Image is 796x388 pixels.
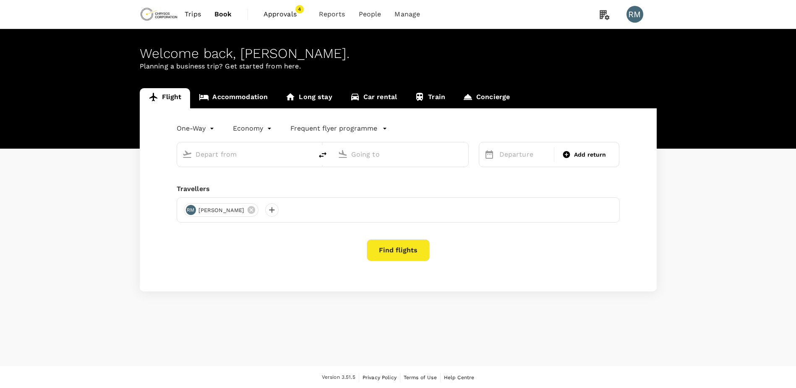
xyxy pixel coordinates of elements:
span: Book [214,9,232,19]
div: Travellers [177,184,620,194]
p: Departure [499,149,549,160]
button: Frequent flyer programme [290,123,387,134]
button: delete [313,145,333,165]
div: Welcome back , [PERSON_NAME] . [140,46,657,61]
div: RM [626,6,643,23]
span: Approvals [264,9,305,19]
span: Privacy Policy [363,375,397,380]
a: Car rental [341,88,406,108]
div: One-Way [177,122,216,135]
button: Open [462,153,464,155]
button: Find flights [367,239,430,261]
span: 4 [295,5,304,13]
button: Open [307,153,308,155]
input: Going to [351,148,451,161]
a: Long stay [277,88,341,108]
p: Frequent flyer programme [290,123,377,134]
span: Help Centre [444,375,475,380]
a: Privacy Policy [363,373,397,382]
div: Economy [233,122,274,135]
input: Depart from [196,148,295,161]
img: Chrysos Corporation [140,5,178,24]
div: RM[PERSON_NAME] [184,203,259,217]
span: Terms of Use [404,375,437,380]
span: [PERSON_NAME] [193,206,250,215]
a: Accommodation [190,88,277,108]
a: Terms of Use [404,373,437,382]
a: Concierge [454,88,519,108]
span: Reports [319,9,345,19]
span: Add return [574,150,606,159]
span: Manage [394,9,420,19]
span: Version 3.51.5 [322,373,355,382]
a: Flight [140,88,191,108]
div: RM [186,205,196,215]
a: Train [406,88,454,108]
span: People [359,9,381,19]
span: Trips [185,9,201,19]
a: Help Centre [444,373,475,382]
p: Planning a business trip? Get started from here. [140,61,657,71]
